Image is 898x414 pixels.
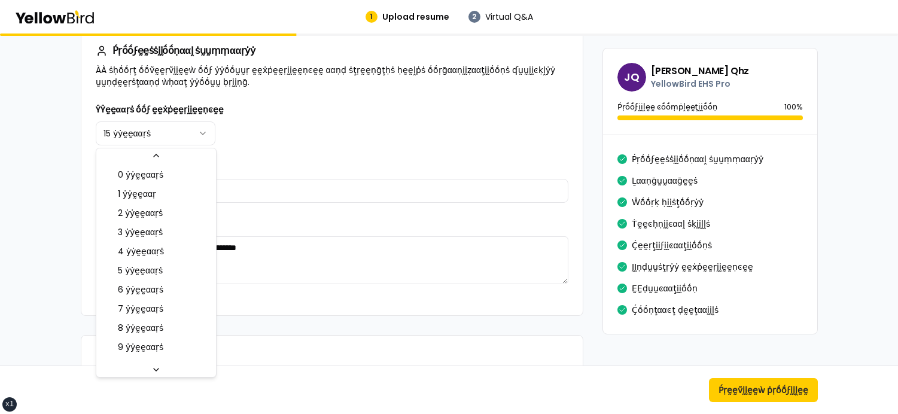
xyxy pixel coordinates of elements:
[118,207,163,219] span: 2 ẏẏḛḛααṛṡ
[118,264,163,276] span: 5 ẏẏḛḛααṛṡ
[118,341,163,353] span: 9 ẏẏḛḛααṛṡ
[118,322,163,334] span: 8 ẏẏḛḛααṛṡ
[118,169,163,181] span: 0 ẏẏḛḛααṛṡ
[118,284,163,296] span: 6 ẏẏḛḛααṛṡ
[118,303,163,315] span: 7 ẏẏḛḛααṛṡ
[118,188,156,200] span: 1 ẏẏḛḛααṛ
[118,360,166,372] span: 10 ẏẏḛḛααṛṡ
[118,226,163,238] span: 3 ẏẏḛḛααṛṡ
[118,245,164,257] span: 4 ẏẏḛḛααṛṡ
